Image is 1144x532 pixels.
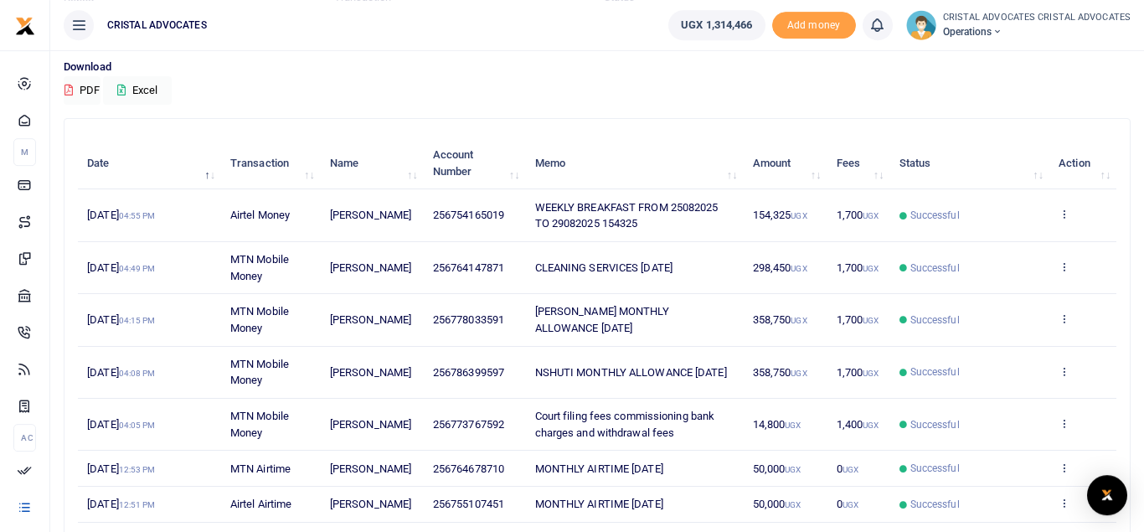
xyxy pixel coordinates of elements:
[1049,137,1116,189] th: Action: activate to sort column ascending
[87,462,155,475] span: [DATE]
[837,498,858,510] span: 0
[753,462,801,475] span: 50,000
[433,313,504,326] span: 256778033591
[906,10,936,40] img: profile-user
[230,358,289,387] span: MTN Mobile Money
[753,209,807,221] span: 154,325
[330,209,411,221] span: [PERSON_NAME]
[791,211,806,220] small: UGX
[13,424,36,452] li: Ac
[772,18,856,30] a: Add money
[525,137,743,189] th: Memo: activate to sort column ascending
[753,261,807,274] span: 298,450
[87,209,155,221] span: [DATE]
[843,500,858,509] small: UGX
[87,418,155,431] span: [DATE]
[64,59,1131,76] p: Download
[15,18,35,31] a: logo-small logo-large logo-large
[753,366,807,379] span: 358,750
[230,253,289,282] span: MTN Mobile Money
[64,76,100,105] button: PDF
[433,462,504,475] span: 256764678710
[753,313,807,326] span: 358,750
[119,500,156,509] small: 12:51 PM
[230,305,289,334] span: MTN Mobile Money
[119,211,156,220] small: 04:55 PM
[791,369,806,378] small: UGX
[662,10,771,40] li: Wallet ballance
[87,261,155,274] span: [DATE]
[910,208,960,223] span: Successful
[827,137,889,189] th: Fees: activate to sort column ascending
[785,421,801,430] small: UGX
[15,16,35,36] img: logo-small
[772,12,856,39] li: Toup your wallet
[943,24,1131,39] span: Operations
[837,209,879,221] span: 1,700
[535,498,663,510] span: MONTHLY AIRTIME [DATE]
[330,462,411,475] span: [PERSON_NAME]
[433,366,504,379] span: 256786399597
[221,137,321,189] th: Transaction: activate to sort column ascending
[119,369,156,378] small: 04:08 PM
[837,418,879,431] span: 1,400
[230,462,291,475] span: MTN Airtime
[668,10,765,40] a: UGX 1,314,466
[889,137,1049,189] th: Status: activate to sort column ascending
[681,17,752,34] span: UGX 1,314,466
[119,316,156,325] small: 04:15 PM
[753,418,801,431] span: 14,800
[424,137,526,189] th: Account Number: activate to sort column ascending
[837,261,879,274] span: 1,700
[230,498,291,510] span: Airtel Airtime
[321,137,424,189] th: Name: activate to sort column ascending
[863,316,879,325] small: UGX
[330,313,411,326] span: [PERSON_NAME]
[837,313,879,326] span: 1,700
[535,462,663,475] span: MONTHLY AIRTIME [DATE]
[13,138,36,166] li: M
[103,76,172,105] button: Excel
[230,209,290,221] span: Airtel Money
[791,316,806,325] small: UGX
[910,417,960,432] span: Successful
[433,498,504,510] span: 256755107451
[87,313,155,326] span: [DATE]
[100,18,214,33] span: CRISTAL ADVOCATES
[330,366,411,379] span: [PERSON_NAME]
[433,418,504,431] span: 256773767592
[87,498,155,510] span: [DATE]
[791,264,806,273] small: UGX
[863,264,879,273] small: UGX
[837,366,879,379] span: 1,700
[772,12,856,39] span: Add money
[119,421,156,430] small: 04:05 PM
[910,364,960,380] span: Successful
[330,498,411,510] span: [PERSON_NAME]
[535,366,727,379] span: NSHUTI MONTHLY ALLOWANCE [DATE]
[910,261,960,276] span: Successful
[535,410,715,439] span: Court filing fees commissioning bank charges and withdrawal fees
[753,498,801,510] span: 50,000
[535,261,672,274] span: CLEANING SERVICES [DATE]
[433,261,504,274] span: 256764147871
[743,137,827,189] th: Amount: activate to sort column ascending
[330,261,411,274] span: [PERSON_NAME]
[837,462,858,475] span: 0
[535,305,669,334] span: [PERSON_NAME] MONTHLY ALLOWANCE [DATE]
[230,410,289,439] span: MTN Mobile Money
[863,421,879,430] small: UGX
[87,366,155,379] span: [DATE]
[535,201,719,230] span: WEEKLY BREAKFAST FROM 25082025 TO 29082025 154325
[119,264,156,273] small: 04:49 PM
[943,11,1131,25] small: CRISTAL ADVOCATES CRISTAL ADVOCATES
[863,369,879,378] small: UGX
[433,209,504,221] span: 256754165019
[330,418,411,431] span: [PERSON_NAME]
[910,312,960,328] span: Successful
[910,461,960,476] span: Successful
[843,465,858,474] small: UGX
[863,211,879,220] small: UGX
[78,137,221,189] th: Date: activate to sort column descending
[119,465,156,474] small: 12:53 PM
